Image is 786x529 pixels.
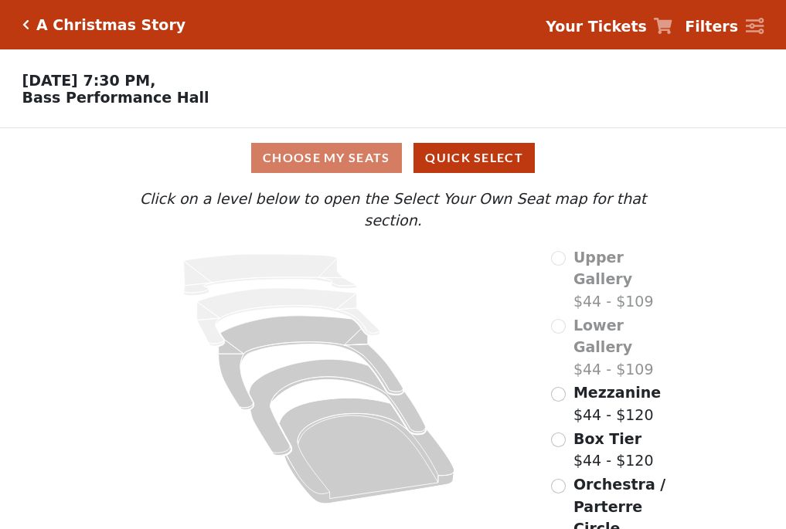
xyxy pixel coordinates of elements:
[197,288,380,346] path: Lower Gallery - Seats Available: 0
[573,430,641,447] span: Box Tier
[573,246,677,313] label: $44 - $109
[573,384,661,401] span: Mezzanine
[685,18,738,35] strong: Filters
[685,15,764,38] a: Filters
[184,254,357,296] path: Upper Gallery - Seats Available: 0
[413,143,535,173] button: Quick Select
[573,249,632,288] span: Upper Gallery
[573,428,654,472] label: $44 - $120
[573,381,661,426] label: $44 - $120
[573,314,677,381] label: $44 - $109
[36,16,185,34] h5: A Christmas Story
[546,15,672,38] a: Your Tickets
[22,19,29,30] a: Click here to go back to filters
[573,317,632,356] span: Lower Gallery
[109,188,676,232] p: Click on a level below to open the Select Your Own Seat map for that section.
[280,398,455,504] path: Orchestra / Parterre Circle - Seats Available: 207
[546,18,647,35] strong: Your Tickets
